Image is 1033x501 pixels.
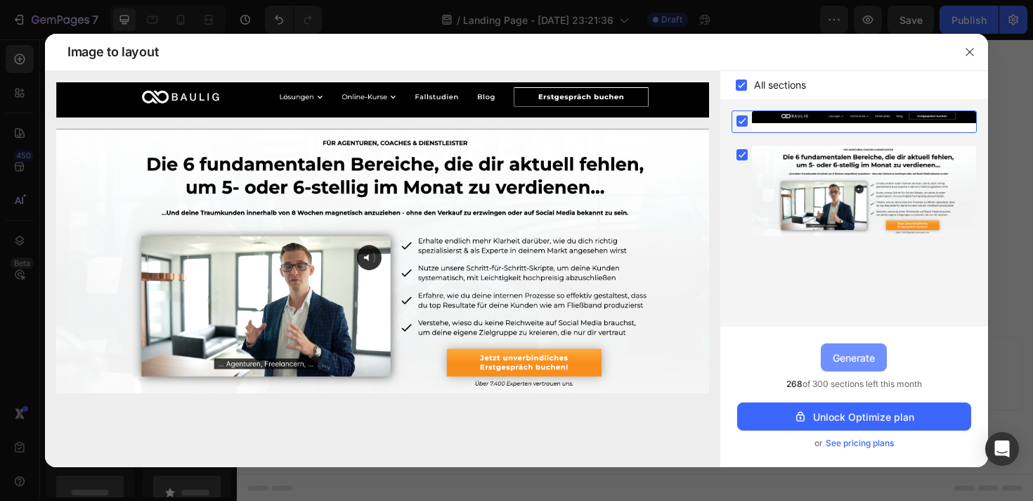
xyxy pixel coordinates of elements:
[826,436,894,450] span: See pricing plans
[985,432,1019,466] div: Open Intercom Messenger
[786,379,803,389] span: 268
[264,356,360,369] span: inspired by CRO experts
[379,356,454,369] span: from URL or image
[786,377,922,391] span: of 300 sections left this month
[737,402,971,431] button: Unlock Optimize plan
[833,350,875,365] div: Generate
[240,215,590,239] div: Lighting that actually flatters you and your setup.
[473,356,578,369] span: then drag & drop elements
[389,307,455,322] span: Add section
[240,242,554,266] div: A layout that makes the most of your space
[793,410,914,424] div: Unlock Optimize plan
[214,77,629,122] div: How much better would your content look and sound if you had a studio that didn't hold you back?
[821,343,887,372] button: Generate
[381,338,455,353] div: Generate layout
[737,436,971,450] div: or
[240,189,511,213] div: Clear audio that doesn't echo or buzz.
[271,338,356,353] div: Choose templates
[754,77,806,94] span: All sections
[240,162,583,186] div: Clean, sharp video even in a small or dark room
[67,44,158,61] span: Image to layout
[483,338,569,353] div: Add blank section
